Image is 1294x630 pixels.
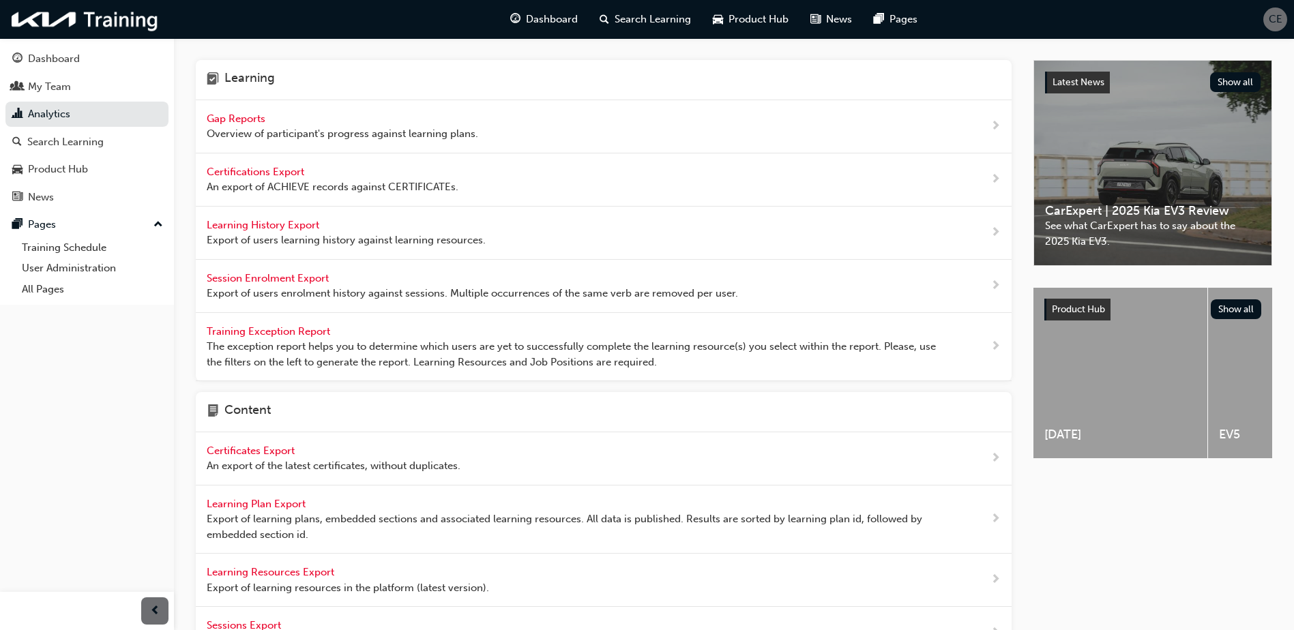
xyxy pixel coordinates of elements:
span: Session Enrolment Export [207,272,332,284]
span: next-icon [990,224,1001,241]
a: Dashboard [5,46,168,72]
span: CE [1269,12,1282,27]
span: An export of ACHIEVE records against CERTIFICATEs. [207,179,458,195]
a: Certificates Export An export of the latest certificates, without duplicates.next-icon [196,432,1012,485]
span: next-icon [990,450,1001,467]
div: Product Hub [28,162,88,177]
a: Learning Resources Export Export of learning resources in the platform (latest version).next-icon [196,554,1012,607]
a: Session Enrolment Export Export of users enrolment history against sessions. Multiple occurrences... [196,260,1012,313]
span: Export of users learning history against learning resources. [207,232,486,248]
a: News [5,185,168,210]
span: up-icon [153,216,163,234]
button: DashboardMy TeamAnalyticsSearch LearningProduct HubNews [5,44,168,212]
h4: Content [224,403,271,421]
span: search-icon [600,11,609,28]
a: All Pages [16,279,168,300]
div: My Team [28,79,71,95]
span: news-icon [810,11,821,28]
span: News [826,12,852,27]
a: guage-iconDashboard [499,5,589,33]
a: Latest NewsShow allCarExpert | 2025 Kia EV3 ReviewSee what CarExpert has to say about the 2025 Ki... [1033,60,1272,266]
a: Learning Plan Export Export of learning plans, embedded sections and associated learning resource... [196,485,1012,554]
a: Learning History Export Export of users learning history against learning resources.next-icon [196,207,1012,260]
span: pages-icon [12,219,23,231]
span: Export of learning plans, embedded sections and associated learning resources. All data is publis... [207,511,947,542]
span: learning-icon [207,71,219,89]
div: News [28,190,54,205]
span: next-icon [990,118,1001,135]
span: people-icon [12,81,23,93]
a: [DATE] [1033,288,1207,458]
span: Product Hub [729,12,789,27]
a: news-iconNews [799,5,863,33]
span: Overview of participant's progress against learning plans. [207,126,478,142]
span: news-icon [12,192,23,204]
button: Pages [5,212,168,237]
span: The exception report helps you to determine which users are yet to successfully complete the lear... [207,339,947,370]
a: User Administration [16,258,168,279]
span: next-icon [990,571,1001,588]
span: Product Hub [1052,303,1105,315]
span: car-icon [12,164,23,176]
span: search-icon [12,136,22,149]
div: Dashboard [28,51,80,67]
a: car-iconProduct Hub [702,5,799,33]
span: Pages [889,12,917,27]
a: Training Exception Report The exception report helps you to determine which users are yet to succ... [196,313,1012,382]
span: prev-icon [150,603,160,620]
span: Latest News [1053,76,1104,88]
a: Search Learning [5,130,168,155]
a: Training Schedule [16,237,168,258]
span: guage-icon [12,53,23,65]
span: Learning Resources Export [207,566,337,578]
div: Pages [28,217,56,232]
button: Show all [1211,299,1262,319]
span: chart-icon [12,108,23,121]
a: Latest NewsShow all [1045,72,1261,93]
div: Search Learning [27,134,104,150]
span: page-icon [207,403,219,421]
a: search-iconSearch Learning [589,5,702,33]
span: car-icon [713,11,723,28]
span: Certificates Export [207,445,297,457]
span: Dashboard [526,12,578,27]
span: Certifications Export [207,166,307,178]
span: next-icon [990,511,1001,528]
span: pages-icon [874,11,884,28]
button: CE [1263,7,1287,31]
span: next-icon [990,171,1001,188]
span: Learning Plan Export [207,498,308,510]
span: Search Learning [615,12,691,27]
span: CarExpert | 2025 Kia EV3 Review [1045,203,1261,219]
span: guage-icon [510,11,520,28]
span: next-icon [990,338,1001,355]
a: My Team [5,74,168,100]
button: Show all [1210,72,1261,92]
a: Product HubShow all [1044,299,1261,320]
a: Analytics [5,102,168,127]
span: An export of the latest certificates, without duplicates. [207,458,460,474]
span: Export of learning resources in the platform (latest version). [207,580,489,596]
h4: Learning [224,71,275,89]
span: Export of users enrolment history against sessions. Multiple occurrences of the same verb are rem... [207,286,738,301]
span: next-icon [990,277,1001,295]
span: Learning History Export [207,219,322,231]
a: pages-iconPages [863,5,928,33]
span: Training Exception Report [207,325,333,337]
span: See what CarExpert has to say about the 2025 Kia EV3. [1045,218,1261,249]
span: Gap Reports [207,112,268,125]
a: Certifications Export An export of ACHIEVE records against CERTIFICATEs.next-icon [196,153,1012,207]
a: Gap Reports Overview of participant's progress against learning plans.next-icon [196,100,1012,153]
span: [DATE] [1044,427,1196,442]
img: kia-training [7,5,164,33]
a: Product Hub [5,157,168,182]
